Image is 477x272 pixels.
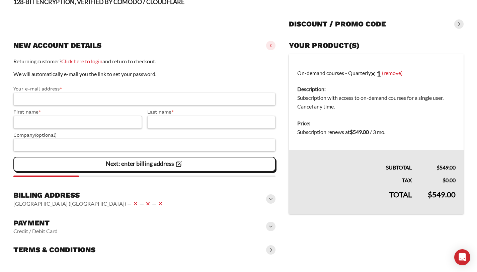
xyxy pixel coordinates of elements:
vaadin-button: Next: enter billing address [13,157,275,172]
strong: × 1 [371,69,381,78]
span: $ [436,164,440,171]
bdi: 549.00 [428,190,456,199]
span: $ [428,190,432,199]
label: Your e-mail address [13,85,275,93]
th: Tax [289,172,420,185]
vaadin-horizontal-layout: [GEOGRAPHIC_DATA] ([GEOGRAPHIC_DATA]) — — — [13,200,164,208]
bdi: 549.00 [350,129,369,135]
p: We will automatically e-mail you the link to set your password. [13,70,275,78]
a: (remove) [382,69,403,76]
label: First name [13,108,142,116]
label: Company [13,131,275,139]
span: Subscription renews at . [297,129,385,135]
vaadin-horizontal-layout: Credit / Debit Card [13,228,58,234]
span: / 3 mo [370,129,384,135]
span: $ [443,177,446,183]
bdi: 0.00 [443,177,456,183]
h3: Terms & conditions [13,245,95,255]
bdi: 549.00 [436,164,456,171]
a: Click here to login [61,58,102,64]
label: Last name [147,108,276,116]
th: Subtotal [289,150,420,172]
td: On-demand courses - Quarterly [289,54,464,115]
span: $ [350,129,353,135]
p: Returning customer? and return to checkout. [13,57,275,66]
th: Total [289,185,420,214]
h3: New account details [13,41,101,50]
h3: Payment [13,218,58,228]
h3: Billing address [13,191,164,200]
span: (optional) [35,132,57,138]
div: Open Intercom Messenger [454,249,470,265]
dd: Subscription with access to on-demand courses for a single user. Cancel any time. [297,93,456,111]
h3: Discount / promo code [289,19,386,29]
dt: Price: [297,119,456,128]
dt: Description: [297,85,456,93]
